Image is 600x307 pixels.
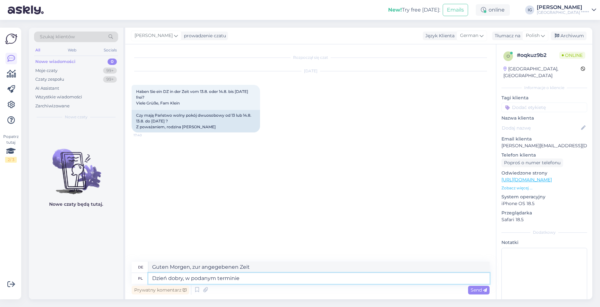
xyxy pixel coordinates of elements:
span: German [460,32,478,39]
div: AI Assistant [35,85,59,92]
div: 0 [108,59,117,65]
input: Dodać etykietę [501,103,587,112]
div: Nowe wiadomości [35,59,75,65]
div: [PERSON_NAME] [537,5,589,10]
p: Przeglądarka [501,210,587,216]
div: IG [525,5,534,14]
p: Nazwa klienta [501,115,587,122]
span: Polish [526,32,540,39]
span: [PERSON_NAME] [135,32,173,39]
div: 99+ [103,68,117,74]
div: [DATE] [132,68,490,74]
p: Odwiedzone strony [501,170,587,176]
p: [PERSON_NAME][EMAIL_ADDRESS][DOMAIN_NAME] [501,142,587,149]
a: [URL][DOMAIN_NAME] [501,177,552,183]
p: Nowe czaty będą tutaj. [49,201,103,208]
span: Nowe czaty [65,114,88,120]
b: New! [388,7,402,13]
div: Dodatkowy [501,230,587,235]
textarea: Guten Morgen, zur angegebenen Zeit [148,262,490,273]
p: System operacyjny [501,194,587,200]
div: 99+ [103,76,117,83]
div: Moje czaty [35,68,57,74]
div: Web [66,46,78,54]
p: Notatki [501,239,587,246]
span: Szukaj klientów [40,33,75,40]
span: 17:40 [134,133,158,138]
div: All [34,46,41,54]
div: Try free [DATE]: [388,6,440,14]
div: Czaty zespołu [35,76,64,83]
div: de [138,262,143,273]
div: Zarchiwizowane [35,103,70,109]
div: Wszystkie wiadomości [35,94,82,100]
p: Zobacz więcej ... [501,185,587,191]
div: prowadzenie czatu [181,32,226,39]
p: Safari 18.5 [501,216,587,223]
img: Askly Logo [5,33,17,45]
input: Dodaj nazwę [502,124,580,131]
div: online [476,4,510,16]
div: Poproś o numer telefonu [501,158,563,167]
a: [PERSON_NAME][GEOGRAPHIC_DATA] ***** [537,5,596,15]
p: Tagi klienta [501,95,587,101]
span: o [507,54,510,59]
div: Tłumacz na [492,32,520,39]
button: Emails [443,4,468,16]
span: Send [471,287,487,293]
img: No chats [29,137,123,195]
div: Archiwum [551,32,587,40]
span: Haben Sie ein DZ in der Zeit vom 13.8. oder 14.8. bis [DATE] frei? Viele Grüße, Fam Klein [136,89,249,105]
div: Rozpoczął się czat [132,55,490,60]
span: Online [559,52,585,59]
div: [GEOGRAPHIC_DATA], [GEOGRAPHIC_DATA] [503,66,581,79]
p: iPhone OS 18.5 [501,200,587,207]
div: Język Klienta [423,32,455,39]
div: # oqkuz9b2 [517,51,559,59]
div: Prywatny komentarz [132,286,189,294]
div: Czy mają Państwo wolny pokój dwuosobowy od 13 lub 14.8. 13.8. do [DATE] ? Z poważaniem, rodzina [... [132,110,260,132]
div: pl [138,273,143,284]
div: Informacje o kliencie [501,85,587,91]
div: Popatrz tutaj [5,134,17,163]
div: 2 / 3 [5,157,17,163]
p: Email klienta [501,136,587,142]
div: Socials [102,46,118,54]
p: Telefon klienta [501,152,587,158]
textarea: Dzień dobry, w podanym terminie [148,273,490,284]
